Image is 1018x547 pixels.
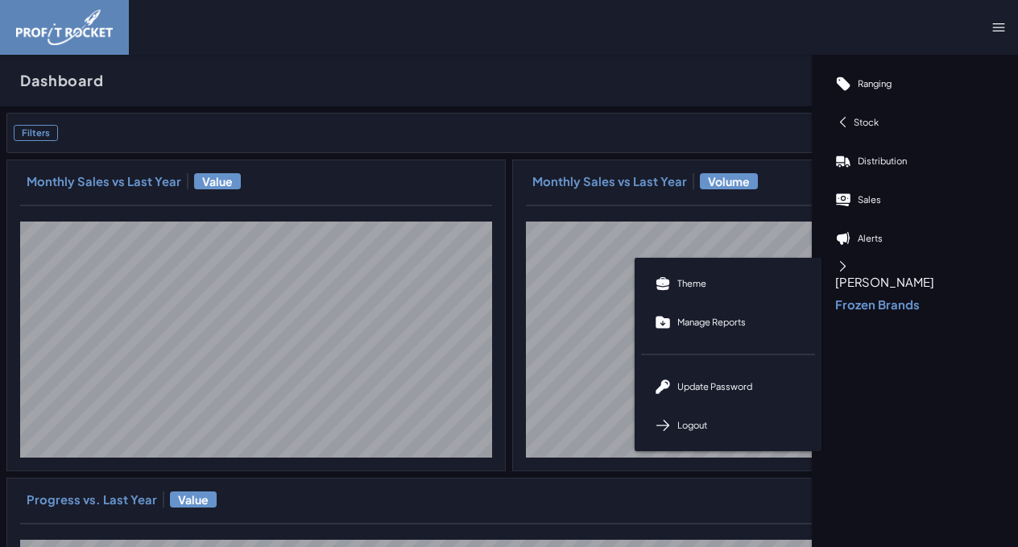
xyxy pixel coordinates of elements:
span: Update Password [677,380,752,392]
span: Logout [677,419,707,431]
p: Alerts [858,232,883,244]
a: Sales [821,180,1008,219]
span: Stock [854,116,879,128]
a: Update Password [641,367,815,406]
p: Frozen Brands [835,296,920,313]
span: Value [194,173,241,189]
p: Theme [677,277,706,289]
a: Alerts [821,219,1008,258]
a: Ranging [821,64,1008,103]
span: Value [170,491,217,508]
p: Ranging [858,77,892,89]
span: Manage Reports [677,316,746,328]
a: Logout [641,406,815,445]
h3: Progress vs. Last Year [27,491,157,508]
span: Volume [700,173,758,189]
h3: Monthly Sales vs Last Year [532,173,687,189]
span: [PERSON_NAME] [835,274,934,290]
h3: Filters [14,125,58,141]
a: Distribution [821,142,1008,180]
h3: Monthly Sales vs Last Year [27,173,181,189]
a: Manage Reports [641,303,815,342]
p: Distribution [858,155,907,167]
img: image [16,10,113,45]
p: Sales [858,193,881,205]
